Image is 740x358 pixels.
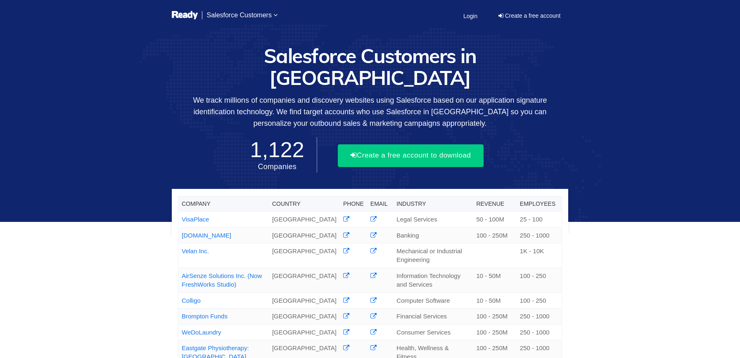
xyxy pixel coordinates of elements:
td: [GEOGRAPHIC_DATA] [269,309,340,324]
a: AirSenze Solutions Inc. (Now FreshWorks Studio) [182,272,262,288]
th: Industry [393,196,473,212]
a: Create a free account [493,9,567,22]
span: Companies [258,163,296,171]
td: [GEOGRAPHIC_DATA] [269,212,340,227]
td: 10 - 50M [473,268,516,292]
td: 100 - 250M [473,309,516,324]
a: Colligo [182,297,201,304]
td: [GEOGRAPHIC_DATA] [269,324,340,340]
td: 250 - 1000 [517,324,562,340]
td: 100 - 250 [517,268,562,292]
a: [DOMAIN_NAME] [182,232,231,239]
td: 100 - 250M [473,227,516,243]
a: VisaPlace [182,216,209,223]
td: [GEOGRAPHIC_DATA] [269,268,340,292]
td: 10 - 50M [473,292,516,308]
td: Banking [393,227,473,243]
h1: Salesforce Customers in [GEOGRAPHIC_DATA] [172,45,568,89]
a: Brompton Funds [182,313,228,320]
td: 1K - 10K [517,243,562,268]
a: Salesforce Customers [202,4,283,26]
td: 100 - 250M [473,324,516,340]
td: 25 - 100 [517,212,562,227]
span: Login [463,13,477,19]
td: 250 - 1000 [517,227,562,243]
td: Financial Services [393,309,473,324]
td: 50 - 100M [473,212,516,227]
a: Login [458,5,482,26]
td: [GEOGRAPHIC_DATA] [269,243,340,268]
td: Mechanical or Industrial Engineering [393,243,473,268]
p: We track millions of companies and discovery websites using Salesforce based on our application s... [172,94,568,129]
a: Velan Inc. [182,247,209,254]
a: WeDoLaundry [182,329,221,336]
th: Email [367,196,394,212]
button: Create a free account to download [338,144,484,167]
th: Phone [340,196,367,212]
td: [GEOGRAPHIC_DATA] [269,227,340,243]
th: Country [269,196,340,212]
td: 100 - 250 [517,292,562,308]
td: 250 - 1000 [517,309,562,324]
th: Company [178,196,269,212]
th: Revenue [473,196,516,212]
td: Legal Services [393,212,473,227]
span: 1,122 [250,138,304,162]
td: [GEOGRAPHIC_DATA] [269,292,340,308]
th: Employees [517,196,562,212]
td: Computer Software [393,292,473,308]
td: Information Technology and Services [393,268,473,292]
span: Salesforce Customers [207,12,272,19]
img: logo [172,10,198,21]
td: Consumer Services [393,324,473,340]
